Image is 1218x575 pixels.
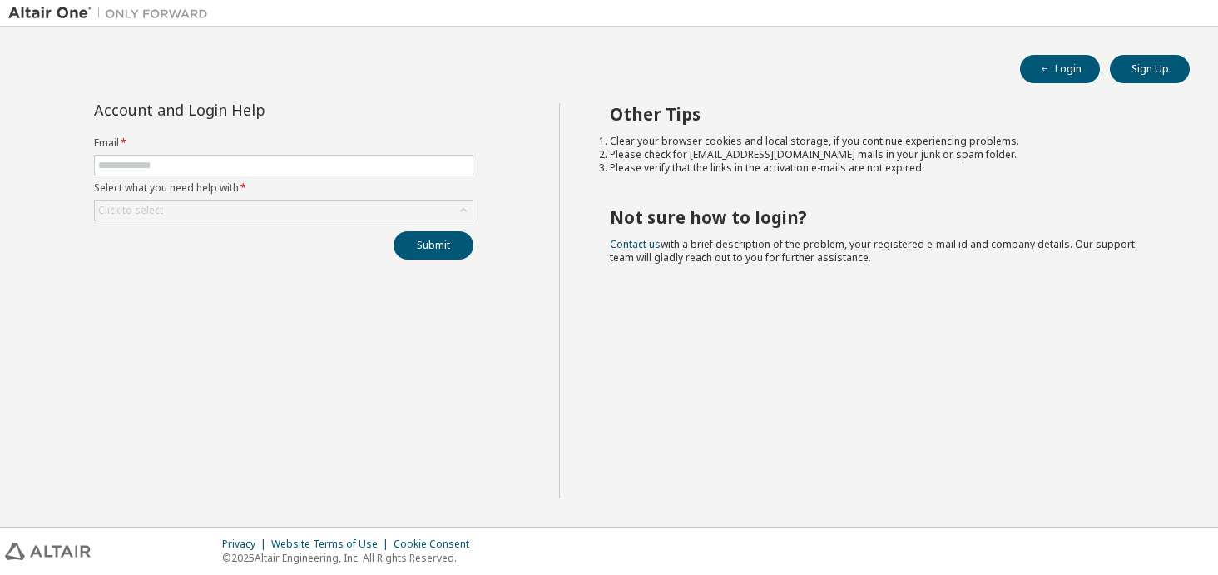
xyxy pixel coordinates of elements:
button: Submit [394,231,473,260]
li: Please check for [EMAIL_ADDRESS][DOMAIN_NAME] mails in your junk or spam folder. [610,148,1161,161]
img: altair_logo.svg [5,543,91,560]
label: Select what you need help with [94,181,473,195]
img: Altair One [8,5,216,22]
li: Please verify that the links in the activation e-mails are not expired. [610,161,1161,175]
a: Contact us [610,237,661,251]
li: Clear your browser cookies and local storage, if you continue experiencing problems. [610,135,1161,148]
div: Click to select [98,204,163,217]
div: Click to select [95,201,473,221]
div: Account and Login Help [94,103,398,116]
h2: Not sure how to login? [610,206,1161,228]
label: Email [94,136,473,150]
button: Login [1020,55,1100,83]
h2: Other Tips [610,103,1161,125]
button: Sign Up [1110,55,1190,83]
p: © 2025 Altair Engineering, Inc. All Rights Reserved. [222,551,479,565]
div: Privacy [222,538,271,551]
span: with a brief description of the problem, your registered e-mail id and company details. Our suppo... [610,237,1135,265]
div: Cookie Consent [394,538,479,551]
div: Website Terms of Use [271,538,394,551]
